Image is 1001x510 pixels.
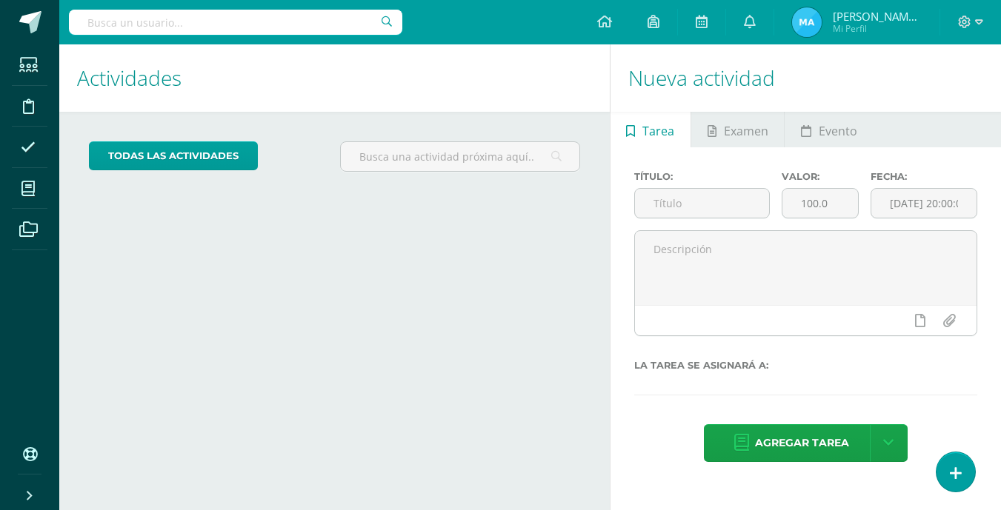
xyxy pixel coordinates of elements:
input: Busca una actividad próxima aquí... [341,142,579,171]
input: Busca un usuario... [69,10,402,35]
span: Examen [724,113,768,149]
img: 4d3e91e268ca7bf543b9013fd8a7abe3.png [792,7,822,37]
a: todas las Actividades [89,141,258,170]
input: Fecha de entrega [871,189,977,218]
h1: Actividades [77,44,592,112]
h1: Nueva actividad [628,44,983,112]
span: Evento [819,113,857,149]
a: Tarea [611,112,691,147]
input: Título [635,189,770,218]
a: Evento [785,112,873,147]
span: Mi Perfil [833,22,922,35]
span: Tarea [642,113,674,149]
a: Examen [691,112,784,147]
label: Valor: [782,171,859,182]
label: Fecha: [871,171,977,182]
label: Título: [634,171,771,182]
span: Agregar tarea [755,425,849,461]
label: La tarea se asignará a: [634,360,977,371]
input: Puntos máximos [782,189,858,218]
span: [PERSON_NAME] Con [833,9,922,24]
